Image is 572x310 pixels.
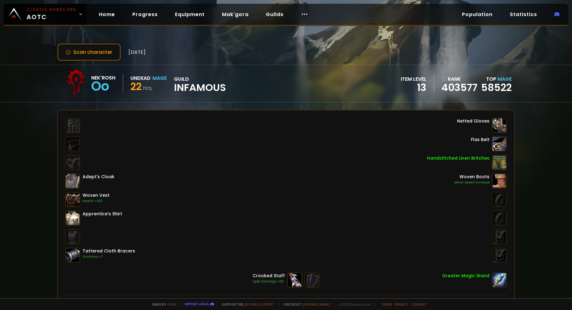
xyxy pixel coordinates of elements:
[442,75,477,83] div: rank
[442,83,477,92] a: 403577
[83,211,122,217] div: Apprentice's Shirt
[492,118,507,133] img: item-12299
[185,302,209,306] a: Report a bug
[174,75,226,92] div: guild
[130,80,142,93] span: 22
[94,8,120,21] a: Home
[167,302,177,307] a: a fan
[91,82,115,91] div: Oo
[492,174,507,188] img: item-2367
[442,273,489,279] div: Greater Magic Wand
[261,8,288,21] a: Guilds
[174,83,226,92] span: Infamous
[492,273,507,287] img: item-11288
[130,74,151,82] div: Undead
[245,302,275,307] a: Buy me a coffee
[455,174,489,180] div: Woven Boots
[395,302,408,307] a: Privacy
[411,302,427,307] a: Consent
[91,74,115,82] div: Nek'Rosh
[492,136,507,151] img: item-11848
[381,302,392,307] a: Terms
[27,7,76,12] small: Classic Hardcore
[303,302,330,307] a: [DOMAIN_NAME]
[83,174,114,180] div: Adept's Cloak
[65,211,80,226] img: item-6096
[83,248,135,254] div: Tattered Cloth Bracers
[253,279,285,284] div: Spell Damage +30
[65,248,80,263] img: item-3596
[217,8,254,21] a: Mak'gora
[83,254,135,259] div: Stamina +7
[471,136,489,143] div: Flax Belt
[27,7,76,22] span: AOTC
[128,48,146,56] span: [DATE]
[83,199,109,204] div: Health +100
[152,74,167,82] div: Mage
[142,85,152,92] small: 70 %
[218,302,275,307] span: Support me,
[149,302,177,307] span: Made by
[65,192,80,207] img: item-2364
[170,8,210,21] a: Equipment
[65,174,80,188] img: item-3833
[505,8,542,21] a: Statistics
[127,8,163,21] a: Progress
[57,43,121,61] button: Scan character
[492,155,507,170] img: item-4309
[401,83,426,92] div: 13
[253,273,285,279] div: Crooked Staff
[334,302,371,307] span: v. d752d5 - production
[287,273,302,287] img: item-1388
[455,180,489,185] div: Minor Speed Increase
[83,192,109,199] div: Woven Vest
[481,80,512,94] a: 58522
[497,75,512,83] span: Mage
[279,302,330,307] span: Checkout
[427,155,489,161] div: Handstitched Linen Britches
[481,75,512,83] div: Top
[401,75,426,83] div: item level
[457,118,489,124] div: Netted Gloves
[4,4,87,25] a: Classic HardcoreAOTC
[457,8,497,21] a: Population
